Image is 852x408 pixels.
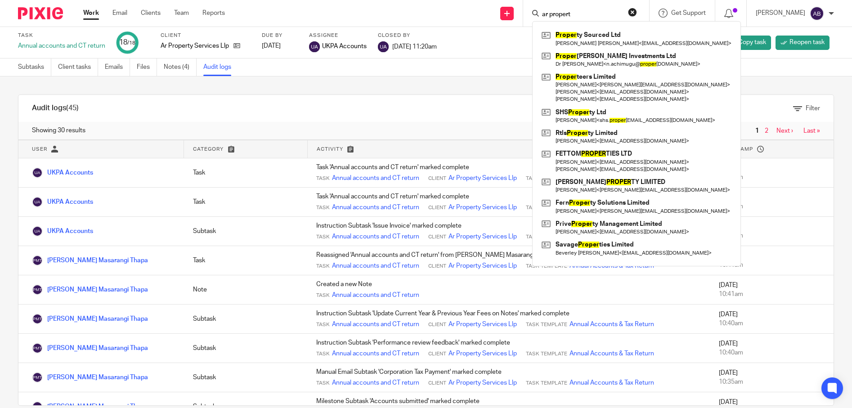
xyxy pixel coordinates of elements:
[309,32,367,39] label: Assignee
[448,349,517,358] a: Ar Property Services Llp
[32,226,43,237] img: UKPA Accounts
[526,350,567,358] span: Task Template
[174,9,189,18] a: Team
[710,275,834,305] td: [DATE]
[307,158,710,188] td: Task 'Annual accounts and CT return' marked complete
[32,199,93,205] a: UKPA Accounts
[428,321,446,328] span: Client
[719,260,825,269] div: 10:41am
[161,41,229,50] p: Ar Property Services Llp
[448,378,517,387] a: Ar Property Services Llp
[184,363,308,392] td: Subtask
[803,128,820,134] a: Last »
[32,167,43,178] img: UKPA Accounts
[753,126,761,136] span: 1
[316,233,330,241] span: Task
[710,363,834,392] td: [DATE]
[428,380,446,387] span: Client
[316,204,330,211] span: Task
[203,58,238,76] a: Audit logs
[137,58,157,76] a: Files
[569,349,654,358] a: Annual Accounts & Tax Return
[307,275,710,305] td: Created a new Note
[83,9,99,18] a: Work
[184,217,308,246] td: Subtask
[719,377,825,386] div: 10:35am
[317,147,343,152] span: Activity
[526,175,567,182] span: Task Template
[184,305,308,334] td: Subtask
[119,37,135,48] div: 18
[332,320,419,329] a: Annual accounts and CT return
[710,334,834,363] td: [DATE]
[738,38,766,47] span: Copy task
[448,320,517,329] a: Ar Property Services Llp
[756,9,805,18] p: [PERSON_NAME]
[806,105,820,112] span: Filter
[32,345,148,351] a: [PERSON_NAME] Masarangi Thapa
[184,158,308,188] td: Task
[32,197,43,207] img: UKPA Accounts
[526,233,567,241] span: Task Template
[710,188,834,217] td: [DATE]
[428,204,446,211] span: Client
[810,6,824,21] img: svg%3E
[184,188,308,217] td: Task
[32,284,43,295] img: Prabina Masarangi Thapa
[392,43,437,49] span: [DATE] 11:20am
[32,228,93,234] a: UKPA Accounts
[18,58,51,76] a: Subtasks
[428,175,446,182] span: Client
[184,246,308,275] td: Task
[316,350,330,358] span: Task
[307,217,710,246] td: Instruction Subtask 'Issue Invoice' marked complete
[789,38,825,47] span: Reopen task
[710,158,834,188] td: [DATE]
[316,175,330,182] span: Task
[307,334,710,363] td: Instruction Subtask 'Performance review feedback' marked complete
[307,363,710,392] td: Manual Email Subtask 'Corporation Tax Payment' marked complete
[112,9,127,18] a: Email
[262,32,298,39] label: Due by
[32,372,43,383] img: Prabina Masarangi Thapa
[332,261,419,270] a: Annual accounts and CT return
[776,128,793,134] a: Next ›
[765,128,768,134] a: 2
[710,246,834,275] td: [DATE]
[18,32,105,39] label: Task
[18,7,63,19] img: Pixie
[202,9,225,18] a: Reports
[141,9,161,18] a: Clients
[428,263,446,270] span: Client
[309,41,320,52] img: svg%3E
[32,343,43,354] img: Prabina Masarangi Thapa
[710,305,834,334] td: [DATE]
[719,290,825,299] div: 10:41am
[32,287,148,293] a: [PERSON_NAME] Masarangi Thapa
[719,319,825,328] div: 10:40am
[526,380,567,387] span: Task Template
[428,233,446,241] span: Client
[332,232,419,241] a: Annual accounts and CT return
[127,40,135,45] small: /18
[307,246,710,275] td: Reassigned 'Annual accounts and CT return' from [PERSON_NAME] Masarangi Thapa to UKPA Accounts
[526,204,567,211] span: Task Template
[32,255,43,266] img: Prabina Masarangi Thapa
[710,217,834,246] td: [DATE]
[58,58,98,76] a: Client tasks
[332,203,419,212] a: Annual accounts and CT return
[32,126,85,135] span: Showing 30 results
[316,380,330,387] span: Task
[164,58,197,76] a: Notes (4)
[719,231,825,240] div: 11:20am
[448,203,517,212] a: Ar Property Services Llp
[753,127,820,135] nav: pager
[105,58,130,76] a: Emails
[448,174,517,183] a: Ar Property Services Llp
[262,41,298,50] div: [DATE]
[569,378,654,387] a: Annual Accounts & Tax Return
[332,349,419,358] a: Annual accounts and CT return
[316,321,330,328] span: Task
[32,316,148,322] a: [PERSON_NAME] Masarangi Thapa
[32,374,148,381] a: [PERSON_NAME] Masarangi Thapa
